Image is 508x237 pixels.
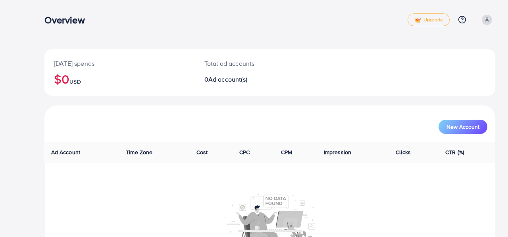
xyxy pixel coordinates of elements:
[54,71,185,86] h2: $0
[396,148,411,156] span: Clicks
[414,17,443,23] span: Upgrade
[196,148,208,156] span: Cost
[44,14,91,26] h3: Overview
[439,120,487,134] button: New Account
[51,148,81,156] span: Ad Account
[408,13,450,26] a: tickUpgrade
[324,148,352,156] span: Impression
[281,148,292,156] span: CPM
[414,17,421,23] img: tick
[204,59,298,68] p: Total ad accounts
[239,148,250,156] span: CPC
[126,148,152,156] span: Time Zone
[69,78,81,86] span: USD
[204,76,298,83] h2: 0
[445,148,464,156] span: CTR (%)
[208,75,247,84] span: Ad account(s)
[446,124,479,130] span: New Account
[54,59,185,68] p: [DATE] spends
